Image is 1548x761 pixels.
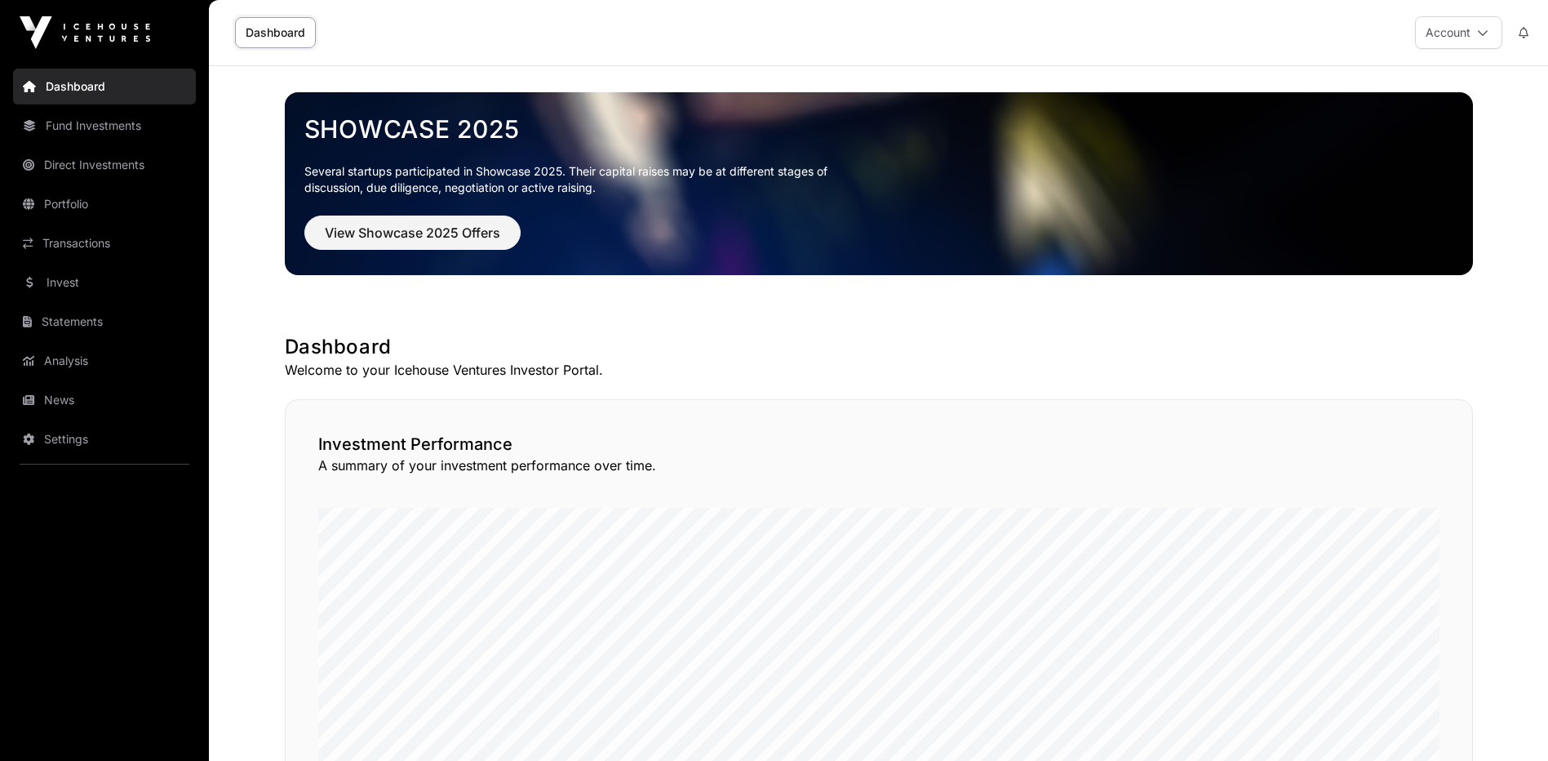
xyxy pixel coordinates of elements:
a: Transactions [13,225,196,261]
p: Welcome to your Icehouse Ventures Investor Portal. [285,360,1473,380]
p: A summary of your investment performance over time. [318,456,1439,475]
a: Statements [13,304,196,340]
h1: Dashboard [285,334,1473,360]
h2: Investment Performance [318,433,1439,456]
span: View Showcase 2025 Offers [325,223,500,243]
a: Direct Investments [13,147,196,183]
button: View Showcase 2025 Offers [304,216,521,250]
a: Portfolio [13,186,196,222]
a: Invest [13,265,196,300]
button: Account [1415,16,1502,49]
a: News [13,382,196,418]
img: Showcase 2025 [285,92,1473,275]
a: Analysis [13,343,196,379]
a: Fund Investments [13,108,196,144]
p: Several startups participated in Showcase 2025. Their capital raises may be at different stages o... [304,163,853,196]
a: Settings [13,421,196,457]
a: Dashboard [13,69,196,105]
img: Icehouse Ventures Logo [20,16,150,49]
a: View Showcase 2025 Offers [304,232,521,248]
a: Dashboard [235,17,316,48]
a: Showcase 2025 [304,114,1453,144]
